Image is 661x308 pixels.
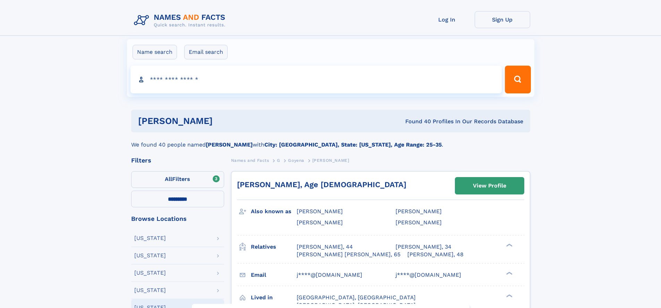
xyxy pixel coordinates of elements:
[134,270,166,276] div: [US_STATE]
[297,219,343,226] span: [PERSON_NAME]
[134,253,166,258] div: [US_STATE]
[134,288,166,293] div: [US_STATE]
[288,158,304,163] span: Goyena
[231,156,269,165] a: Names and Facts
[165,176,172,182] span: All
[131,11,231,30] img: Logo Names and Facts
[475,11,530,28] a: Sign Up
[138,117,309,125] h1: [PERSON_NAME]
[419,11,475,28] a: Log In
[455,177,524,194] a: View Profile
[237,180,406,189] a: [PERSON_NAME], Age [DEMOGRAPHIC_DATA]
[277,156,280,165] a: G
[251,206,297,217] h3: Also known as
[309,118,523,125] div: Found 40 Profiles In Our Records Database
[288,156,304,165] a: Goyena
[130,66,502,93] input: search input
[133,45,177,59] label: Name search
[473,178,506,194] div: View Profile
[396,219,442,226] span: [PERSON_NAME]
[505,243,513,247] div: ❯
[297,294,416,301] span: [GEOGRAPHIC_DATA], [GEOGRAPHIC_DATA]
[251,241,297,253] h3: Relatives
[264,141,442,148] b: City: [GEOGRAPHIC_DATA], State: [US_STATE], Age Range: 25-35
[277,158,280,163] span: G
[251,269,297,281] h3: Email
[297,243,353,251] a: [PERSON_NAME], 44
[131,157,224,164] div: Filters
[131,132,530,149] div: We found 40 people named with .
[297,208,343,215] span: [PERSON_NAME]
[251,292,297,303] h3: Lived in
[396,208,442,215] span: [PERSON_NAME]
[206,141,253,148] b: [PERSON_NAME]
[505,293,513,298] div: ❯
[134,235,166,241] div: [US_STATE]
[407,251,464,258] a: [PERSON_NAME], 48
[312,158,349,163] span: [PERSON_NAME]
[396,243,451,251] a: [PERSON_NAME], 34
[505,271,513,275] div: ❯
[297,251,400,258] a: [PERSON_NAME] [PERSON_NAME], 65
[505,66,531,93] button: Search Button
[184,45,228,59] label: Email search
[131,171,224,188] label: Filters
[131,216,224,222] div: Browse Locations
